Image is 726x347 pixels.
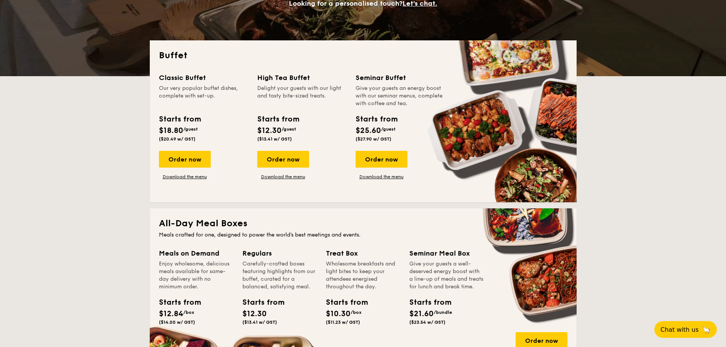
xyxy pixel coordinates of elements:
span: /box [183,310,194,315]
div: Classic Buffet [159,72,248,83]
div: Starts from [356,114,397,125]
div: Regulars [242,248,317,259]
div: Seminar Buffet [356,72,445,83]
a: Download the menu [257,174,309,180]
a: Download the menu [159,174,211,180]
div: Starts from [242,297,277,308]
div: Meals on Demand [159,248,233,259]
span: Chat with us [660,326,699,333]
div: Enjoy wholesome, delicious meals available for same-day delivery with no minimum order. [159,260,233,291]
span: ($11.23 w/ GST) [326,320,360,325]
div: Meals crafted for one, designed to power the world's best meetings and events. [159,231,567,239]
span: ($13.41 w/ GST) [242,320,277,325]
span: $21.60 [409,309,434,318]
span: $12.84 [159,309,183,318]
span: $10.30 [326,309,351,318]
button: Chat with us🦙 [654,321,717,338]
span: $18.80 [159,126,183,135]
div: Treat Box [326,248,400,259]
div: Our very popular buffet dishes, complete with set-up. [159,85,248,107]
span: $12.30 [257,126,282,135]
div: Seminar Meal Box [409,248,484,259]
span: ($23.54 w/ GST) [409,320,446,325]
span: $12.30 [242,309,267,318]
div: Delight your guests with our light and tasty bite-sized treats. [257,85,346,107]
div: Order now [159,151,211,168]
span: ($27.90 w/ GST) [356,136,391,142]
span: /bundle [434,310,452,315]
a: Download the menu [356,174,407,180]
div: Carefully-crafted boxes featuring highlights from our buffet, curated for a balanced, satisfying ... [242,260,317,291]
div: High Tea Buffet [257,72,346,83]
div: Starts from [326,297,360,308]
div: Give your guests a well-deserved energy boost with a line-up of meals and treats for lunch and br... [409,260,484,291]
div: Starts from [159,114,200,125]
span: $25.60 [356,126,381,135]
span: /box [351,310,362,315]
span: 🦙 [702,325,711,334]
h2: All-Day Meal Boxes [159,217,567,230]
div: Starts from [409,297,444,308]
div: Wholesome breakfasts and light bites to keep your attendees energised throughout the day. [326,260,400,291]
div: Give your guests an energy boost with our seminar menus, complete with coffee and tea. [356,85,445,107]
span: ($13.41 w/ GST) [257,136,292,142]
div: Order now [356,151,407,168]
span: /guest [381,126,396,132]
span: /guest [183,126,198,132]
div: Starts from [159,297,193,308]
span: /guest [282,126,296,132]
div: Starts from [257,114,299,125]
div: Order now [257,151,309,168]
h2: Buffet [159,50,567,62]
span: ($20.49 w/ GST) [159,136,196,142]
span: ($14.00 w/ GST) [159,320,195,325]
